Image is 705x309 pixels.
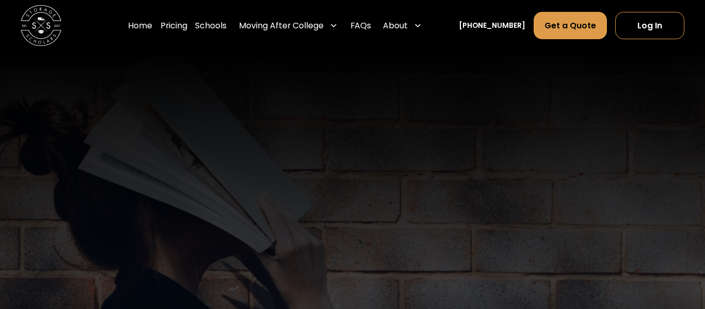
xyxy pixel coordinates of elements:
[21,5,61,46] img: Storage Scholars main logo
[615,12,685,39] a: Log In
[534,12,607,39] a: Get a Quote
[235,11,342,40] div: Moving After College
[383,20,408,32] div: About
[379,11,426,40] div: About
[239,20,324,32] div: Moving After College
[161,11,187,40] a: Pricing
[350,11,371,40] a: FAQs
[459,20,525,31] a: [PHONE_NUMBER]
[128,11,152,40] a: Home
[195,11,227,40] a: Schools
